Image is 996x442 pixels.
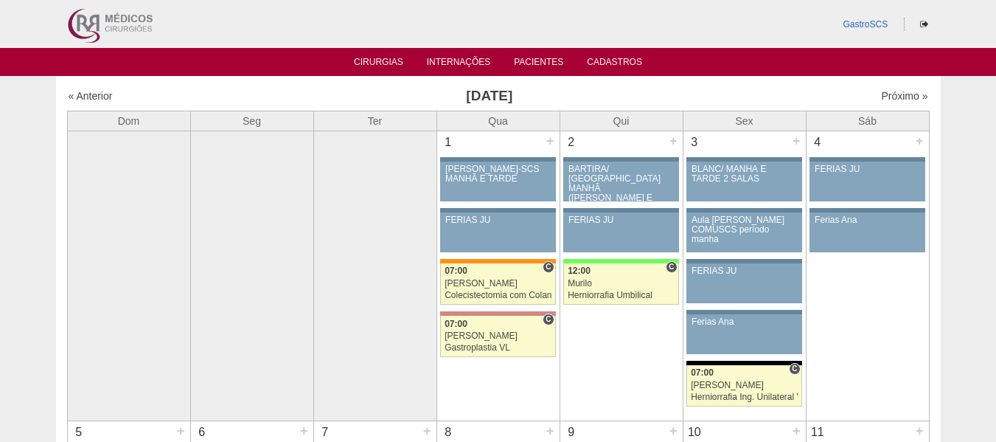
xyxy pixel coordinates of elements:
[667,421,680,441] div: +
[445,343,551,353] div: Gastroplastia VL
[587,57,642,72] a: Cadastros
[440,208,555,213] div: Key: Aviso
[440,316,555,357] a: C 07:00 [PERSON_NAME] Gastroplastia VL
[809,162,924,201] a: FERIAS JU
[445,266,467,276] span: 07:00
[440,311,555,316] div: Key: Santa Helena
[686,310,801,314] div: Key: Aviso
[568,266,591,276] span: 12:00
[298,421,310,441] div: +
[568,291,675,300] div: Herniorrafia Umbilical
[843,19,888,30] a: GastroSCS
[686,263,801,303] a: FERIAS JU
[563,213,678,252] a: FERIAS JU
[313,111,436,131] th: Ter
[544,131,557,151] div: +
[691,367,714,378] span: 07:00
[683,111,806,131] th: Sex
[686,259,801,263] div: Key: Aviso
[691,381,798,390] div: [PERSON_NAME]
[421,421,433,441] div: +
[445,165,551,184] div: [PERSON_NAME]-SCS MANHÃ E TARDE
[790,131,803,151] div: +
[354,57,403,72] a: Cirurgias
[809,157,924,162] div: Key: Aviso
[440,259,555,263] div: Key: São Luiz - SCS
[563,259,678,263] div: Key: Brasil
[913,421,926,441] div: +
[686,365,801,407] a: C 07:00 [PERSON_NAME] Herniorrafia Ing. Unilateral VL
[445,331,551,341] div: [PERSON_NAME]
[790,421,803,441] div: +
[913,131,926,151] div: +
[67,111,190,131] th: Dom
[440,162,555,201] a: [PERSON_NAME]-SCS MANHÃ E TARDE
[809,213,924,252] a: Ferias Ana
[560,111,683,131] th: Qui
[686,314,801,354] a: Ferias Ana
[445,319,467,329] span: 07:00
[436,111,560,131] th: Qua
[445,291,551,300] div: Colecistectomia com Colangiografia VL
[175,421,187,441] div: +
[543,314,554,325] span: Consultório
[815,165,920,174] div: FERIAS JU
[445,279,551,289] div: [PERSON_NAME]
[692,165,797,184] div: BLANC/ MANHÃ E TARDE 2 SALAS
[686,162,801,201] a: BLANC/ MANHÃ E TARDE 2 SALAS
[809,208,924,213] div: Key: Aviso
[563,162,678,201] a: BARTIRA/ [GEOGRAPHIC_DATA] MANHÃ ([PERSON_NAME] E ANA)/ SANTA JOANA -TARDE
[563,208,678,213] div: Key: Aviso
[69,90,113,102] a: « Anterior
[920,20,928,29] i: Sair
[692,317,797,327] div: Ferias Ana
[686,361,801,365] div: Key: Blanc
[692,266,797,276] div: FERIAS JU
[440,157,555,162] div: Key: Aviso
[568,279,675,289] div: Murilo
[563,157,678,162] div: Key: Aviso
[881,90,927,102] a: Próximo »
[692,215,797,245] div: Aula [PERSON_NAME] COMUSCS período manha
[691,393,798,402] div: Herniorrafia Ing. Unilateral VL
[274,86,704,107] h3: [DATE]
[686,157,801,162] div: Key: Aviso
[686,213,801,252] a: Aula [PERSON_NAME] COMUSCS período manha
[807,131,829,153] div: 4
[190,111,313,131] th: Seg
[440,213,555,252] a: FERIAS JU
[686,208,801,213] div: Key: Aviso
[667,131,680,151] div: +
[560,131,583,153] div: 2
[568,215,674,225] div: FERIAS JU
[563,263,678,305] a: C 12:00 Murilo Herniorrafia Umbilical
[543,261,554,273] span: Consultório
[437,131,460,153] div: 1
[666,261,677,273] span: Consultório
[514,57,563,72] a: Pacientes
[544,421,557,441] div: +
[683,131,706,153] div: 3
[789,363,800,375] span: Consultório
[568,165,674,223] div: BARTIRA/ [GEOGRAPHIC_DATA] MANHÃ ([PERSON_NAME] E ANA)/ SANTA JOANA -TARDE
[445,215,551,225] div: FERIAS JU
[815,215,920,225] div: Ferias Ana
[440,263,555,305] a: C 07:00 [PERSON_NAME] Colecistectomia com Colangiografia VL
[427,57,491,72] a: Internações
[806,111,929,131] th: Sáb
